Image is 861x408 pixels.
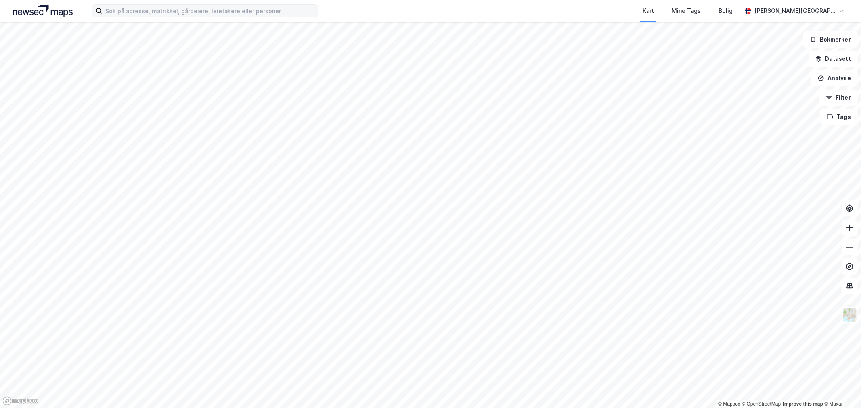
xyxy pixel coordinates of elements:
[102,5,318,17] input: Søk på adresse, matrikkel, gårdeiere, leietakere eller personer
[672,6,701,16] div: Mine Tags
[13,5,73,17] img: logo.a4113a55bc3d86da70a041830d287a7e.svg
[821,369,861,408] iframe: Chat Widget
[719,6,733,16] div: Bolig
[643,6,654,16] div: Kart
[754,6,835,16] div: [PERSON_NAME][GEOGRAPHIC_DATA]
